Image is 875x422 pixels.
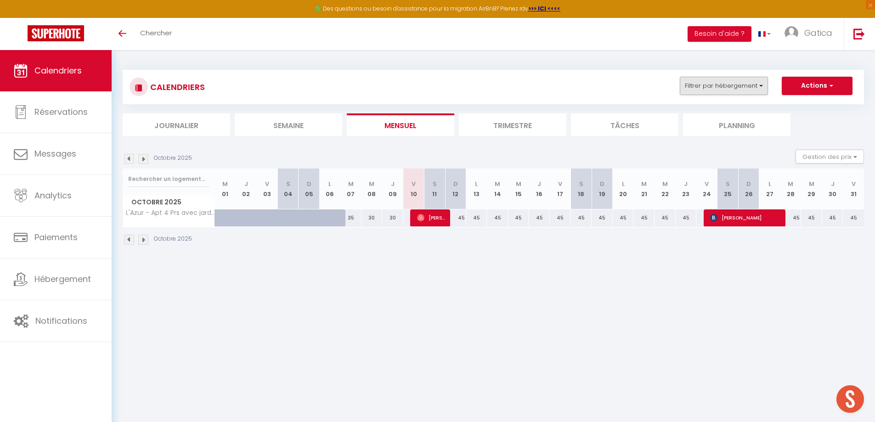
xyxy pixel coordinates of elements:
abbr: S [286,180,290,188]
th: 17 [550,169,571,209]
span: Gatica [804,27,832,39]
button: Actions [782,77,852,95]
div: 45 [613,209,634,226]
abbr: S [579,180,583,188]
li: Trimestre [459,113,566,136]
img: logout [853,28,865,39]
span: Hébergement [34,273,91,285]
th: 03 [257,169,278,209]
h3: CALENDRIERS [148,77,205,97]
div: 45 [801,209,822,226]
abbr: M [641,180,647,188]
p: Octobre 2025 [154,154,192,163]
div: 45 [445,209,466,226]
div: 45 [508,209,529,226]
li: Tâches [571,113,678,136]
abbr: L [328,180,331,188]
a: Chercher [133,18,179,50]
th: 23 [676,169,697,209]
span: L'Azur - Apt 4 Prs avec jardin en centre ville [124,209,216,216]
div: Ouvrir le chat [836,385,864,413]
div: 45 [550,209,571,226]
abbr: J [684,180,688,188]
button: Filtrer par hébergement [680,77,768,95]
th: 20 [613,169,634,209]
abbr: J [831,180,835,188]
li: Journalier [123,113,230,136]
div: 45 [466,209,487,226]
th: 01 [215,169,236,209]
th: 30 [822,169,843,209]
div: 45 [655,209,676,226]
abbr: M [516,180,521,188]
th: 08 [361,169,383,209]
abbr: V [558,180,562,188]
a: >>> ICI <<<< [528,5,560,12]
th: 02 [236,169,257,209]
div: 45 [592,209,613,226]
abbr: D [746,180,751,188]
span: Chercher [140,28,172,38]
th: 22 [655,169,676,209]
abbr: M [788,180,793,188]
th: 16 [529,169,550,209]
span: Réservations [34,106,88,118]
span: Messages [34,148,76,159]
abbr: S [433,180,437,188]
div: 45 [487,209,508,226]
th: 18 [571,169,592,209]
abbr: M [809,180,814,188]
div: 45 [822,209,843,226]
abbr: V [412,180,416,188]
abbr: D [600,180,604,188]
span: Octobre 2025 [123,196,215,209]
abbr: M [369,180,374,188]
th: 29 [801,169,822,209]
th: 26 [738,169,759,209]
th: 11 [424,169,445,209]
th: 24 [696,169,717,209]
abbr: D [307,180,311,188]
input: Rechercher un logement... [128,171,209,187]
div: 45 [571,209,592,226]
th: 21 [633,169,655,209]
th: 04 [277,169,299,209]
span: Notifications [35,315,87,326]
th: 19 [592,169,613,209]
abbr: L [768,180,771,188]
span: [PERSON_NAME] [417,209,445,226]
abbr: L [475,180,478,188]
abbr: M [348,180,354,188]
abbr: V [705,180,709,188]
img: ... [785,26,798,40]
span: Paiements [34,231,78,243]
abbr: V [265,180,269,188]
span: Analytics [34,190,72,201]
p: Octobre 2025 [154,235,192,243]
th: 06 [319,169,340,209]
div: 35 [340,209,361,226]
abbr: M [222,180,228,188]
li: Mensuel [347,113,454,136]
th: 13 [466,169,487,209]
abbr: M [495,180,500,188]
abbr: S [726,180,730,188]
span: [PERSON_NAME] [710,209,780,226]
li: Planning [683,113,790,136]
abbr: M [662,180,668,188]
th: 25 [717,169,739,209]
span: Calendriers [34,65,82,76]
div: 45 [780,209,802,226]
div: 45 [676,209,697,226]
th: 28 [780,169,802,209]
th: 07 [340,169,361,209]
div: 45 [529,209,550,226]
th: 12 [445,169,466,209]
abbr: J [244,180,248,188]
button: Besoin d'aide ? [688,26,751,42]
th: 10 [403,169,424,209]
div: 45 [843,209,864,226]
img: Super Booking [28,25,84,41]
abbr: J [391,180,395,188]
